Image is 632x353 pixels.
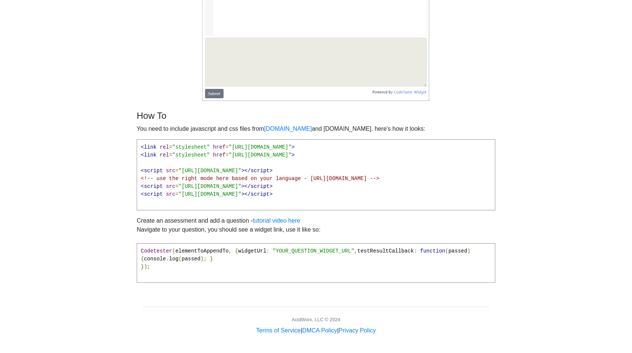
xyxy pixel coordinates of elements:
span: > [291,152,294,158]
span: = [175,168,178,174]
span: src [166,191,175,197]
span: function [420,248,445,254]
span: log [169,256,179,262]
a: [DOMAIN_NAME] [264,126,312,132]
span: elementToAppendTo [175,248,229,254]
span: = [175,183,178,189]
span: <script [141,183,163,189]
span: rel [159,152,169,158]
span: } [210,256,213,262]
span: "[URL][DOMAIN_NAME]" [229,144,291,150]
span: <script [141,168,163,174]
span: ); [201,256,207,262]
span: "[URL][DOMAIN_NAME]" [229,152,291,158]
span: src [166,168,175,174]
span: "stylesheet" [172,144,210,150]
span: "stylesheet" [172,152,210,158]
span: = [226,152,229,158]
span: <link [141,144,157,150]
span: src [166,183,175,189]
a: Privacy Policy [339,327,376,334]
span: = [226,144,229,150]
span: ></script> [241,183,273,189]
a: Terms of Service [256,327,301,334]
span: "YOUR_QUESTION_WIDGET_URL" [273,248,354,254]
span: <link [141,152,157,158]
span: widgetUrl [238,248,266,254]
span: console [144,256,166,262]
span: }); [141,264,150,270]
div: | | [256,326,376,335]
span: = [169,144,172,150]
p: You need to include javascript and css files from and [DOMAIN_NAME]. here's how it looks: [137,124,495,133]
a: tutorial video here [253,217,300,224]
span: href [213,152,226,158]
span: : [266,248,269,254]
span: ></script> [241,168,273,174]
a: DMCA Policy [302,327,337,334]
span: { [235,248,238,254]
span: passed [448,248,467,254]
span: ) [467,248,470,254]
span: : [414,248,417,254]
div: Create an assessment and add a question - Navigate to your question, you should see a widget link... [137,111,495,289]
span: testResultCallback [357,248,414,254]
h4: How To [137,111,495,121]
span: = [175,191,178,197]
span: { [141,256,144,262]
span: Codetester [141,248,172,254]
span: ( [179,256,182,262]
span: href [213,144,226,150]
span: <script [141,191,163,197]
span: rel [159,144,169,150]
span: = [169,152,172,158]
span: ( [445,248,448,254]
span: "[URL][DOMAIN_NAME]" [179,183,241,189]
span: , [229,248,232,254]
div: AcidWorx, LLC © 2024 [292,316,340,323]
span: , [354,248,357,254]
span: <!-- use the right mode here based on your language - [URL][DOMAIN_NAME] --> [141,176,379,182]
span: passed [182,256,200,262]
span: "[URL][DOMAIN_NAME]" [179,168,241,174]
span: ( [172,248,175,254]
span: . [166,256,169,262]
span: "[URL][DOMAIN_NAME]" [179,191,241,197]
span: > [291,144,294,150]
span: ></script> [241,191,273,197]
